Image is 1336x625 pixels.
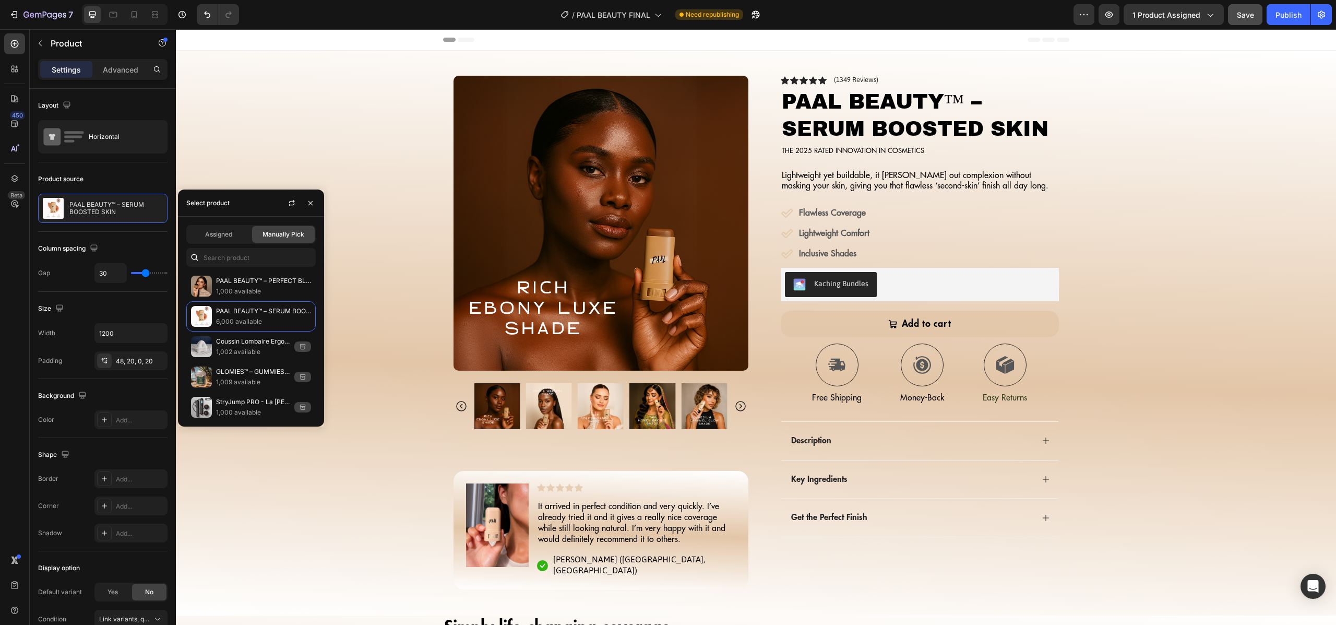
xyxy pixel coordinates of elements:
[116,416,165,425] div: Add...
[216,306,311,316] p: PAAL BEAUTY™ – SERUM BOOSTED SKIN
[1228,4,1262,25] button: Save
[686,10,739,19] span: Need republishing
[577,9,650,20] span: PAAL BEAUTY FINAL
[216,276,311,286] p: PAAL BEAUTY™ – PERFECT BLEND BRUSH
[108,587,118,597] span: Yes
[615,483,691,494] p: Get the Perfect Finish
[362,472,559,515] p: It arrived in perfect condition and very quickly. I’ve already tried it and it gives a really nic...
[1132,9,1200,20] span: 1 product assigned
[216,336,290,347] p: Coussin Lombaire Ergonomique Soya
[191,336,212,357] img: collections
[191,367,212,387] img: collections
[186,198,230,208] div: Select product
[38,268,50,278] div: Gap
[43,198,64,219] img: product feature img
[116,502,165,511] div: Add...
[38,242,100,256] div: Column spacing
[38,615,66,624] div: Condition
[186,248,316,267] input: Search in Settings & Advanced
[8,191,25,199] div: Beta
[205,230,232,239] span: Assigned
[197,4,239,25] div: Undo/Redo
[38,587,82,597] div: Default variant
[103,64,138,75] p: Advanced
[267,586,556,611] h2: Simply life-changing coverage.
[38,174,83,184] div: Product source
[658,46,702,55] p: (1349 Reviews)
[572,9,575,20] span: /
[38,356,62,365] div: Padding
[69,201,163,216] p: PAAL BEAUTY™ – SERUM BOOSTED SKIN
[623,220,681,229] strong: Inclusive Shades
[116,529,165,538] div: Add...
[38,474,58,484] div: Border
[10,111,25,120] div: 450
[638,249,693,260] div: Kaching Bundles
[116,357,165,366] div: 48, 20, 0, 20
[636,363,686,374] p: Free Shipping
[1267,4,1310,25] button: Publish
[52,64,81,75] p: Settings
[95,264,126,282] input: Auto
[216,316,311,327] p: 6,000 available
[1237,10,1254,19] span: Save
[191,306,212,327] img: collections
[615,445,672,456] p: Key Ingredients
[807,363,851,374] p: Easy Returns
[216,377,290,387] p: 1,009 available
[216,347,290,357] p: 1,002 available
[216,397,290,407] p: StryJump PRO - La [PERSON_NAME] connectée
[606,117,882,126] p: The 2025 Rated Innovation in Cosmetics
[191,397,212,418] img: collections
[279,371,292,383] button: Carousel Back Arrow
[605,281,883,308] button: Add to cart
[290,454,353,538] img: gempages_580232363271783412-58879d61-e460-4bbb-8c3c-dacf805a3d4d.png
[38,448,71,462] div: Shape
[558,371,571,383] button: Carousel Next Arrow
[145,587,153,597] span: No
[216,367,290,377] p: GLOMIES™ – GUMMIES ÉQUILIBRE INTIME
[99,615,253,623] span: Link variants, quantity <br> between same products
[38,99,73,113] div: Layout
[38,528,62,538] div: Shadow
[38,501,59,511] div: Corner
[38,389,89,403] div: Background
[623,200,694,208] strong: Lightweight Comfort
[1124,4,1224,25] button: 1 product assigned
[68,8,73,21] p: 7
[609,243,701,268] button: Kaching Bundles
[176,29,1336,625] iframe: Design area
[216,286,311,297] p: 1,000 available
[1275,9,1302,20] div: Publish
[263,230,304,239] span: Manually Pick
[38,302,66,316] div: Size
[216,407,290,418] p: 1,000 available
[38,415,54,424] div: Color
[38,563,80,573] div: Display option
[191,276,212,297] img: collections
[724,363,768,374] p: Money-Back
[617,249,630,262] img: KachingBundles.png
[606,141,882,163] p: Lightweight yet buildable, it [PERSON_NAME] out complexion without masking your skin, giving you ...
[623,180,690,188] strong: Flawless Coverage
[4,4,78,25] button: 7
[605,58,883,114] h1: PAAL BEAUTY™ – SERUM BOOSTED SKIN
[89,125,152,149] div: Horizontal
[95,324,167,343] input: Auto
[615,406,655,417] p: Description
[38,328,55,338] div: Width
[51,37,139,50] p: Product
[377,525,559,547] p: [PERSON_NAME] ([GEOGRAPHIC_DATA], [GEOGRAPHIC_DATA])
[726,288,776,302] div: Add to cart
[116,475,165,484] div: Add...
[1301,574,1326,599] div: Open Intercom Messenger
